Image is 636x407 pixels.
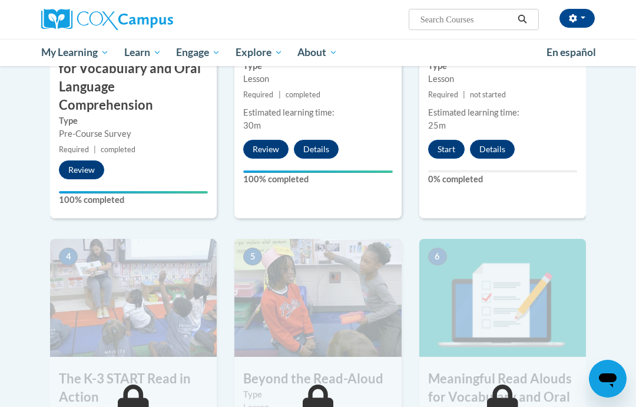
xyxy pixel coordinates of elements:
span: En español [546,46,596,58]
a: My Learning [34,39,117,66]
input: Search Courses [419,12,514,27]
span: | [279,90,281,99]
a: Explore [228,39,290,66]
span: completed [101,145,135,154]
label: Type [243,388,392,401]
span: 30m [243,120,261,130]
img: Course Image [419,239,586,357]
a: En español [539,40,604,65]
span: | [463,90,465,99]
span: | [94,145,96,154]
span: Engage [176,45,220,60]
label: Type [59,114,208,127]
img: Cox Campus [41,9,173,30]
div: Main menu [32,39,604,66]
div: Estimated learning time: [243,106,392,119]
span: 25m [428,120,446,130]
button: Review [59,160,104,179]
button: Details [470,140,515,159]
span: Required [428,90,458,99]
div: Pre-Course Survey [59,127,208,140]
button: Account Settings [559,9,595,28]
div: Lesson [243,73,392,86]
img: Course Image [50,239,217,357]
a: Engage [168,39,228,66]
a: Cox Campus [41,9,214,30]
span: 4 [59,248,78,265]
div: Your progress [243,170,392,173]
span: Required [243,90,273,99]
span: 6 [428,248,447,265]
h3: The K-3 START Read in Action [50,370,217,406]
span: completed [286,90,320,99]
button: Review [243,140,289,159]
h3: Pre-Course Survey for Meaningful Read Alouds for Vocabulary and Oral Language Comprehension [50,24,217,114]
label: 100% completed [59,193,208,206]
button: Details [294,140,339,159]
span: 5 [243,248,262,265]
span: not started [470,90,506,99]
a: Learn [117,39,169,66]
div: Lesson [428,73,577,86]
label: 0% completed [428,173,577,186]
a: About [290,39,346,66]
label: 100% completed [243,173,392,186]
span: Explore [236,45,283,60]
span: My Learning [41,45,109,60]
h3: Beyond the Read-Aloud [234,370,401,388]
label: Type [428,60,577,73]
div: Your progress [59,191,208,193]
div: Estimated learning time: [428,106,577,119]
span: About [297,45,337,60]
span: Required [59,145,89,154]
iframe: Button to launch messaging window [589,360,627,398]
span: Learn [124,45,161,60]
img: Course Image [234,239,401,357]
label: Type [243,60,392,73]
button: Start [428,140,465,159]
button: Search [514,12,531,27]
